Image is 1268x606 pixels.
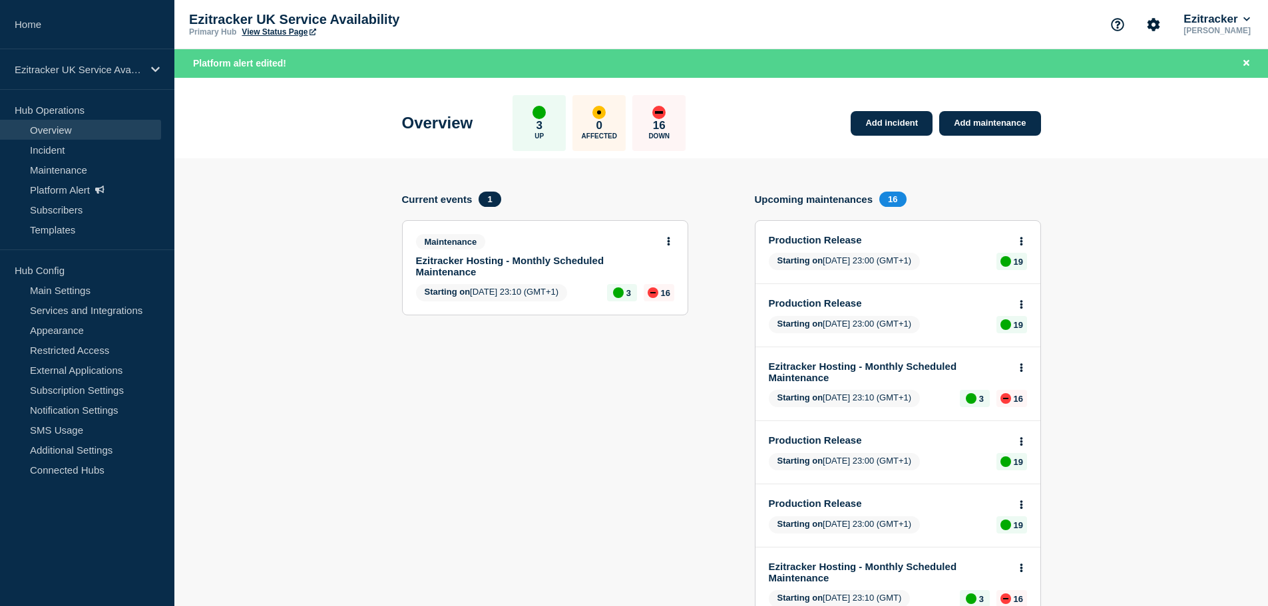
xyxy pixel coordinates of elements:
[532,106,546,119] div: up
[769,361,1009,383] a: Ezitracker Hosting - Monthly Scheduled Maintenance
[1104,11,1132,39] button: Support
[769,316,921,333] span: [DATE] 23:00 (GMT+1)
[479,192,501,207] span: 1
[189,12,455,27] p: Ezitracker UK Service Availability
[851,111,933,136] a: Add incident
[416,284,568,301] span: [DATE] 23:10 (GMT+1)
[777,319,823,329] span: Starting on
[1000,393,1011,404] div: down
[15,64,142,75] p: Ezitracker UK Service Availability
[879,192,906,207] span: 16
[1000,520,1011,530] div: up
[769,297,1009,309] a: Production Release
[402,114,473,132] h1: Overview
[1238,56,1255,71] button: Close banner
[966,393,976,404] div: up
[613,287,624,298] div: up
[769,434,1009,446] a: Production Release
[979,394,984,404] p: 3
[1000,256,1011,267] div: up
[769,253,921,270] span: [DATE] 23:00 (GMT+1)
[416,234,486,249] span: Maintenance
[777,519,823,529] span: Starting on
[1181,26,1253,35] p: [PERSON_NAME]
[1014,594,1023,604] p: 16
[402,194,473,205] h4: Current events
[1014,520,1023,530] p: 19
[1181,13,1253,26] button: Ezitracker
[652,106,666,119] div: down
[939,111,1040,136] a: Add maintenance
[1000,593,1011,604] div: down
[536,119,542,132] p: 3
[777,456,823,466] span: Starting on
[534,132,544,140] p: Up
[596,119,602,132] p: 0
[1140,11,1167,39] button: Account settings
[755,194,873,205] h4: Upcoming maintenances
[1000,319,1011,330] div: up
[1014,257,1023,267] p: 19
[592,106,606,119] div: affected
[769,390,921,407] span: [DATE] 23:10 (GMT+1)
[1014,394,1023,404] p: 16
[189,27,236,37] p: Primary Hub
[626,288,631,298] p: 3
[777,392,823,402] span: Starting on
[648,132,670,140] p: Down
[966,593,976,604] div: up
[979,594,984,604] p: 3
[769,234,1009,245] a: Production Release
[769,498,1009,509] a: Production Release
[777,593,823,603] span: Starting on
[661,288,670,298] p: 16
[777,255,823,265] span: Starting on
[1014,457,1023,467] p: 19
[582,132,617,140] p: Affected
[769,561,1009,583] a: Ezitracker Hosting - Monthly Scheduled Maintenance
[425,287,471,297] span: Starting on
[769,516,921,533] span: [DATE] 23:00 (GMT+1)
[416,255,656,277] a: Ezitracker Hosting - Monthly Scheduled Maintenance
[769,453,921,470] span: [DATE] 23:00 (GMT+1)
[193,58,286,69] span: Platform alert edited!
[648,287,658,298] div: down
[1014,320,1023,330] p: 19
[242,27,316,37] a: View Status Page
[1000,456,1011,467] div: up
[653,119,666,132] p: 16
